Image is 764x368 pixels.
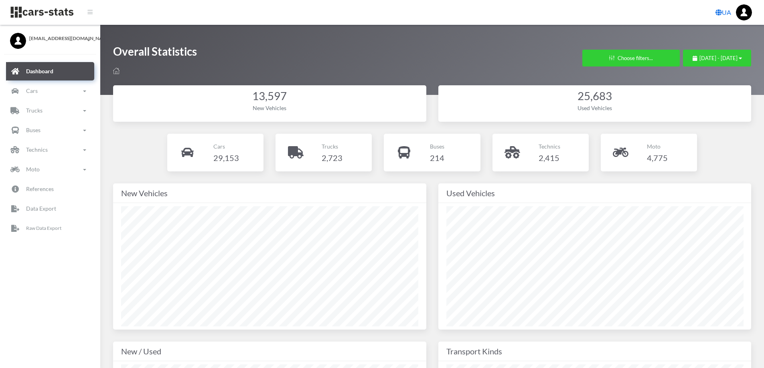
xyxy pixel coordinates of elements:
[26,106,43,116] p: Trucks
[26,165,40,175] p: Moto
[6,141,94,159] a: Technics
[29,35,90,42] span: [EMAIL_ADDRESS][DOMAIN_NAME]
[26,184,54,194] p: References
[26,145,48,155] p: Technics
[430,141,444,151] p: Buses
[446,104,744,112] div: Used Vehicles
[6,121,94,140] a: Buses
[539,141,560,151] p: Technics
[647,151,668,164] h4: 4,775
[647,141,668,151] p: Moto
[113,44,197,63] h1: Overall Statistics
[699,55,738,61] span: [DATE] - [DATE]
[6,161,94,179] a: Moto
[6,200,94,218] a: Data Export
[6,82,94,101] a: Cars
[6,219,94,238] a: Raw Data Export
[430,151,444,164] h4: 214
[582,50,680,66] button: Choose filters...
[10,33,90,42] a: [EMAIL_ADDRESS][DOMAIN_NAME]
[6,102,94,120] a: Trucks
[121,104,418,112] div: New Vehicles
[539,151,560,164] h4: 2,415
[213,141,239,151] p: Cars
[26,125,41,135] p: Buses
[121,345,418,358] div: New / Used
[26,86,38,96] p: Cars
[121,88,418,104] div: 13,597
[26,224,61,233] p: Raw Data Export
[446,345,744,358] div: Transport Kinds
[121,187,418,199] div: New Vehicles
[712,4,734,20] a: UA
[736,4,752,20] img: ...
[6,62,94,81] a: Dashboard
[446,88,744,104] div: 25,683
[10,6,74,18] img: navbar brand
[322,151,342,164] h4: 2,723
[213,151,239,164] h4: 29,153
[6,180,94,199] a: References
[446,187,744,199] div: Used Vehicles
[26,66,53,76] p: Dashboard
[26,204,56,214] p: Data Export
[322,141,342,151] p: Trucks
[683,50,751,66] button: [DATE] - [DATE]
